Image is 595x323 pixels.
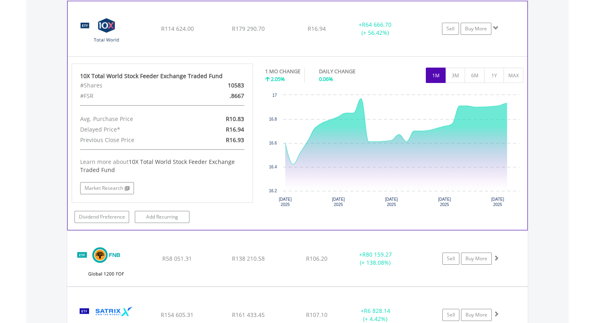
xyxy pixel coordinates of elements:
div: DAILY CHANGE [319,68,384,75]
button: 3M [445,68,465,83]
div: Chart. Highcharts interactive chart. [265,91,524,212]
img: TFSA.GLOBAL.png [72,11,141,54]
span: 0.06% [319,75,333,83]
a: Dividend Preference [74,211,129,223]
a: Buy More [461,309,492,321]
text: 16.6 [269,141,277,145]
text: [DATE] 2025 [278,197,291,207]
text: 17 [272,93,277,98]
div: Avg. Purchase Price [74,114,191,124]
span: R16.93 [226,136,244,144]
text: 16.2 [269,189,277,193]
a: Sell [442,253,459,265]
button: 1Y [484,68,504,83]
span: R106.20 [306,255,327,262]
button: MAX [504,68,523,83]
span: R58 051.31 [162,255,192,262]
span: R161 433.45 [232,311,265,319]
span: R114 624.00 [161,25,194,32]
div: 10583 [191,80,250,91]
a: Add Recurring [135,211,189,223]
a: Market Research [80,182,134,194]
span: R179 290.70 [232,25,265,32]
div: + (+ 138.08%) [345,251,406,267]
button: 6M [465,68,484,83]
div: Delayed Price* [74,124,191,135]
div: + (+ 56.42%) [345,21,406,37]
div: + (+ 4.42%) [345,307,406,323]
text: [DATE] 2025 [491,197,504,207]
a: Buy More [461,253,492,265]
span: R80 159.27 [362,251,392,258]
text: 16.4 [269,165,277,169]
a: Sell [442,23,459,35]
a: Buy More [461,23,491,35]
span: R107.10 [306,311,327,319]
span: R138 210.58 [232,255,265,262]
div: Previous Close Price [74,135,191,145]
div: .8667 [191,91,250,101]
div: Learn more about [80,158,244,174]
div: 10X Total World Stock Feeder Exchange Traded Fund [80,72,244,80]
span: R10.83 [226,115,244,123]
text: 16.8 [269,117,277,121]
div: #Shares [74,80,191,91]
img: TFSA.FNBEQF.png [71,241,141,284]
span: R64 666.70 [362,21,391,28]
div: #FSR [74,91,191,101]
text: [DATE] 2025 [385,197,398,207]
span: R16.94 [308,25,326,32]
span: 10X Total World Stock Feeder Exchange Traded Fund [80,158,235,174]
button: 1M [426,68,446,83]
div: 1 MO CHANGE [265,68,300,75]
text: [DATE] 2025 [332,197,345,207]
span: R6 828.14 [364,307,390,314]
span: 2.05% [271,75,285,83]
text: [DATE] 2025 [438,197,451,207]
span: R154 605.31 [161,311,193,319]
a: Sell [442,309,459,321]
span: R16.94 [226,125,244,133]
svg: Interactive chart [265,91,523,212]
